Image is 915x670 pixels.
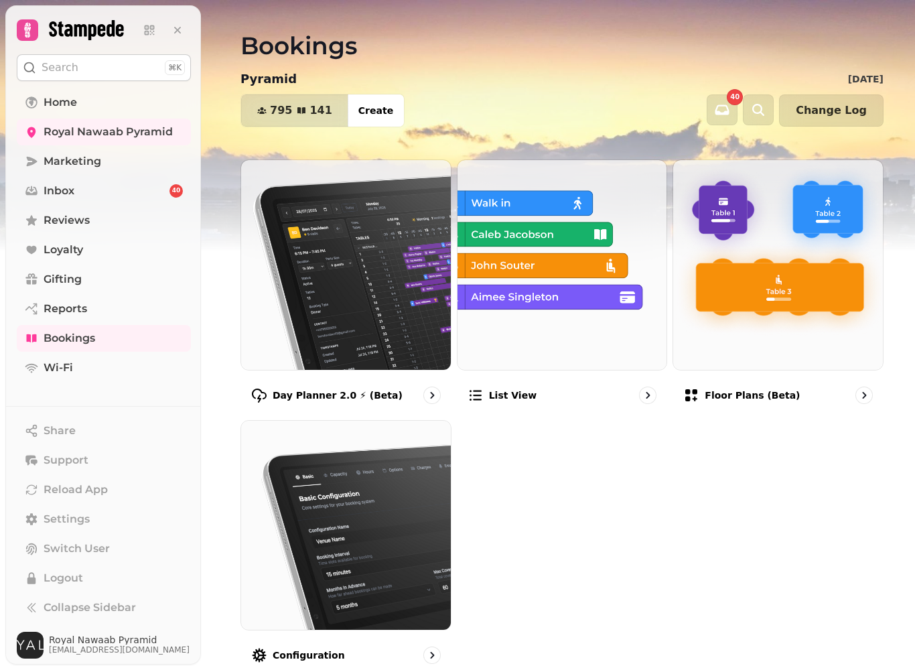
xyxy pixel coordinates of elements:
span: Loyalty [44,242,83,258]
button: Share [17,417,191,444]
span: Logout [44,570,83,586]
a: Reports [17,295,191,322]
span: Support [44,452,88,468]
p: Day Planner 2.0 ⚡ (Beta) [273,389,403,402]
span: 40 [172,186,181,196]
button: Support [17,447,191,474]
a: Loyalty [17,237,191,263]
button: Collapse Sidebar [17,594,191,621]
img: Floor Plans (beta) [673,160,883,370]
p: Floor Plans (beta) [705,389,800,402]
a: Home [17,89,191,116]
p: List view [489,389,537,402]
span: [EMAIL_ADDRESS][DOMAIN_NAME] [49,645,190,655]
button: User avatarRoyal Nawaab Pyramid[EMAIL_ADDRESS][DOMAIN_NAME] [17,632,191,659]
button: Change Log [779,94,884,127]
button: Logout [17,565,191,592]
a: Wi-Fi [17,354,191,381]
button: Switch User [17,535,191,562]
button: Search⌘K [17,54,191,81]
span: Share [44,423,76,439]
img: Configuration [241,421,451,630]
a: Bookings [17,325,191,352]
span: Reviews [44,212,90,228]
button: Reload App [17,476,191,503]
a: Floor Plans (beta)Floor Plans (beta) [673,159,884,415]
span: 141 [309,105,332,116]
p: Search [42,60,78,76]
button: 795141 [241,94,348,127]
svg: go to [425,389,439,402]
span: Gifting [44,271,82,287]
span: Royal Nawaab Pyramid [44,124,173,140]
span: Switch User [44,541,110,557]
a: Inbox40 [17,178,191,204]
span: Royal Nawaab Pyramid [49,635,190,645]
img: Day Planner 2.0 ⚡ (Beta) [241,160,451,370]
span: Create [358,106,393,115]
p: [DATE] [848,72,884,86]
svg: go to [857,389,871,402]
span: Wi-Fi [44,360,73,376]
span: Home [44,94,77,111]
span: Marketing [44,153,101,170]
svg: go to [641,389,654,402]
div: ⌘K [165,60,185,75]
span: Change Log [796,105,867,116]
span: 40 [730,94,740,100]
span: Collapse Sidebar [44,600,136,616]
span: Inbox [44,183,74,199]
a: Gifting [17,266,191,293]
svg: go to [425,649,439,662]
img: List view [457,160,667,370]
a: Reviews [17,207,191,234]
span: Bookings [44,330,95,346]
img: User avatar [17,632,44,659]
span: Reload App [44,482,108,498]
a: Marketing [17,148,191,175]
span: Reports [44,301,87,317]
p: Pyramid [240,70,297,88]
a: Day Planner 2.0 ⚡ (Beta)Day Planner 2.0 ⚡ (Beta) [240,159,451,415]
button: Create [348,94,404,127]
p: Configuration [273,649,345,662]
a: List viewList view [457,159,668,415]
span: 795 [270,105,292,116]
a: Royal Nawaab Pyramid [17,119,191,145]
span: Settings [44,511,90,527]
a: Settings [17,506,191,533]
